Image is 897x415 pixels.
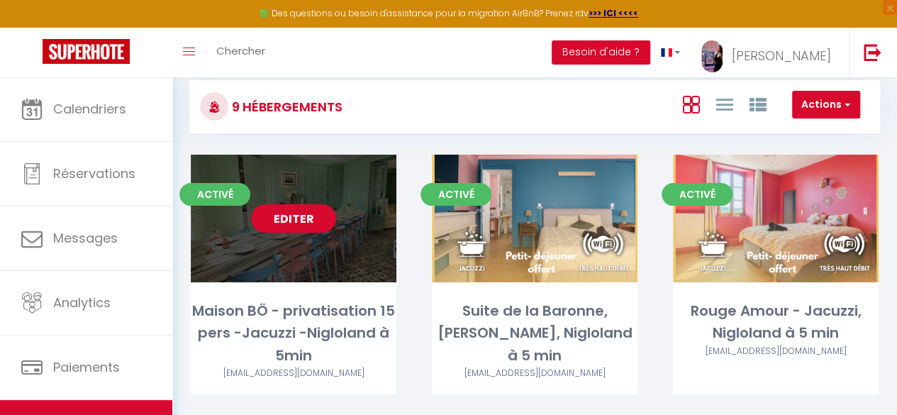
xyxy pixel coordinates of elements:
img: Super Booking [43,39,130,64]
img: ... [701,40,723,72]
div: Maison BÖ - privatisation 15 pers -Jacuzzi -Nigloland à 5min [191,300,396,367]
span: Activé [420,183,491,206]
span: Activé [662,183,732,206]
span: Messages [53,229,118,247]
div: Suite de la Baronne, [PERSON_NAME], Nigloland à 5 min [432,300,637,367]
div: Airbnb [191,367,396,380]
button: Besoin d'aide ? [552,40,650,65]
span: Réservations [53,165,135,182]
button: Actions [792,91,860,119]
span: Calendriers [53,100,126,118]
a: >>> ICI <<<< [589,7,638,19]
div: Rouge Amour - Jacuzzi, Nigloland à 5 min [673,300,879,345]
span: Chercher [216,43,265,58]
a: ... [PERSON_NAME] [691,28,849,77]
div: Airbnb [432,367,637,380]
span: Analytics [53,294,111,311]
a: Vue en Box [682,92,699,116]
a: Editer [251,204,336,233]
a: Vue par Groupe [749,92,766,116]
span: Activé [179,183,250,206]
span: [PERSON_NAME] [732,47,831,65]
a: Vue en Liste [715,92,732,116]
a: Chercher [206,28,276,77]
span: Paiements [53,358,120,376]
div: Airbnb [673,345,879,358]
img: logout [864,43,881,61]
h3: 9 Hébergements [228,91,342,123]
